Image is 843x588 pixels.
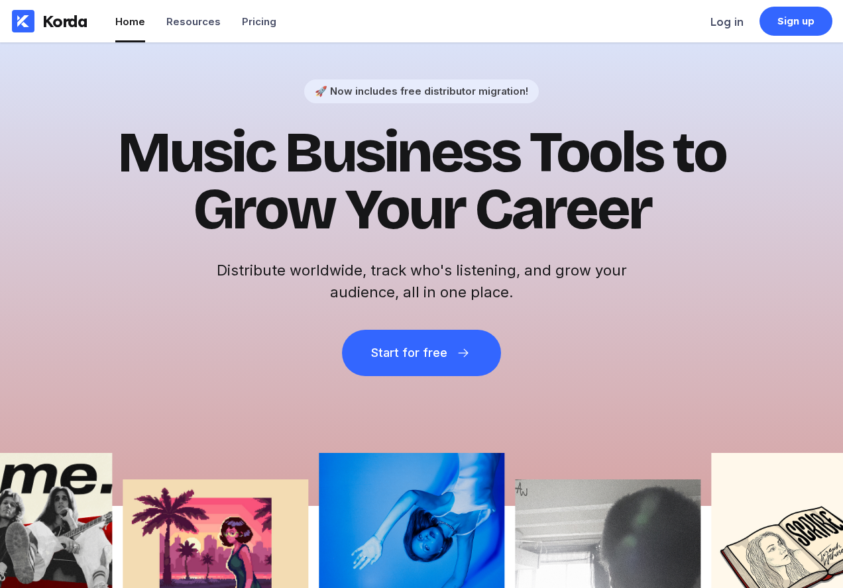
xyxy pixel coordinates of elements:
div: Resources [166,15,221,28]
div: Sign up [777,15,815,28]
h1: Music Business Tools to Grow Your Career [97,124,746,238]
div: Start for free [371,346,447,360]
h2: Distribute worldwide, track who's listening, and grow your audience, all in one place. [209,260,634,303]
div: Korda [42,11,87,31]
div: Pricing [242,15,276,28]
div: Log in [710,15,744,28]
div: Home [115,15,145,28]
button: Start for free [342,330,501,376]
a: Sign up [759,7,832,36]
div: 🚀 Now includes free distributor migration! [315,85,528,97]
